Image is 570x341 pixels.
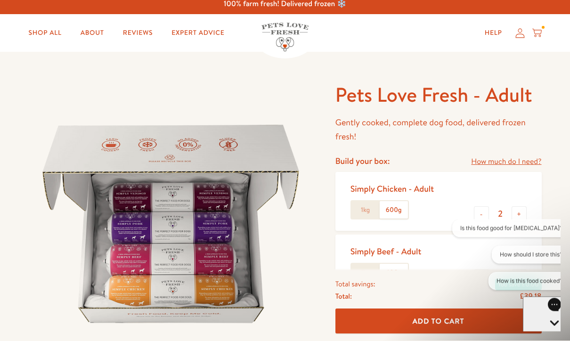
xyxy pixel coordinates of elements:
label: 1kg [351,264,380,282]
div: Simply Beef - Adult [350,246,422,257]
a: About [73,24,112,43]
span: Add To Cart [413,316,464,326]
p: Gently cooked, complete dog food, delivered frozen fresh! [335,116,542,145]
a: Expert Advice [164,24,232,43]
label: 1kg [351,202,380,219]
div: Simply Chicken - Adult [350,184,434,195]
label: 600g [380,264,408,282]
span: Total savings: [335,278,375,290]
iframe: Gorgias live chat messenger [523,297,561,332]
img: Pets Love Fresh [261,23,309,52]
a: Reviews [115,24,160,43]
iframe: Gorgias live chat conversation starters [448,219,561,299]
h4: Build your box: [335,156,390,167]
button: + [512,207,527,222]
button: Add To Cart [335,309,542,334]
a: Help [477,24,510,43]
a: Shop All [21,24,69,43]
label: 600g [380,202,408,219]
h1: Pets Love Fresh - Adult [335,82,542,108]
button: How should I store this? [44,26,123,44]
span: Total: [335,290,352,302]
a: How much do I need? [471,156,541,169]
button: - [474,207,489,222]
button: How is this food cooked? [41,53,123,71]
